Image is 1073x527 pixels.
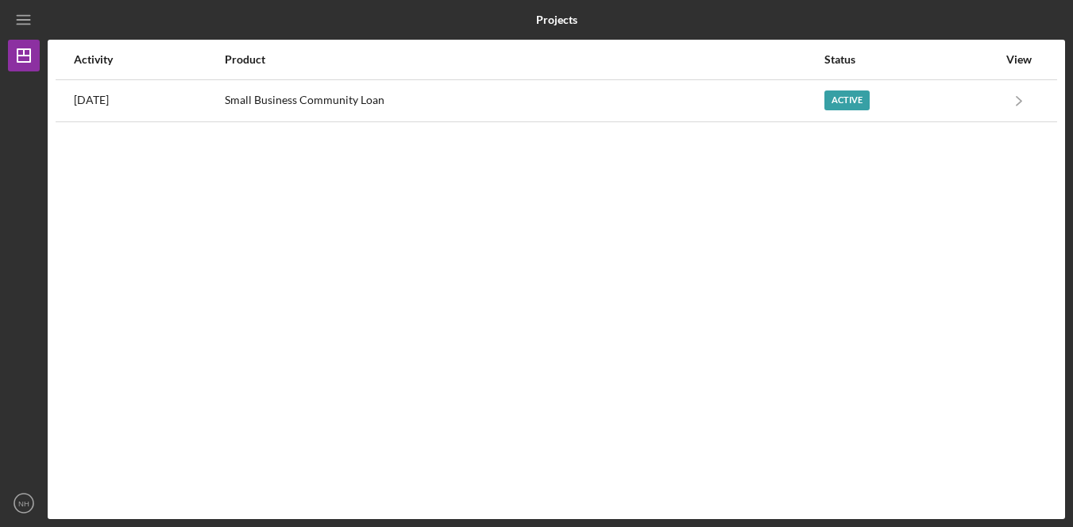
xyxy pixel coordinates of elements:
[8,487,40,519] button: NH
[999,53,1039,66] div: View
[74,53,223,66] div: Activity
[225,53,824,66] div: Product
[536,13,577,26] b: Projects
[824,53,998,66] div: Status
[225,81,824,121] div: Small Business Community Loan
[18,499,29,508] text: NH
[824,90,870,110] div: Active
[74,94,109,106] time: 2025-08-12 03:36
